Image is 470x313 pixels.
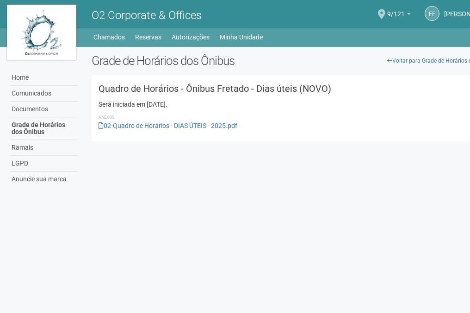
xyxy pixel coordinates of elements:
a: Autorizações [172,31,210,44]
a: Reservas [135,31,161,44]
a: 9/121 [387,12,411,19]
a: Comunicados [9,86,78,102]
a: Ramais [9,140,78,156]
a: Chamados [93,31,125,44]
span: O2 Corporate & Offices [92,9,202,22]
a: Documentos [9,102,78,117]
a: 02-Quadro de Horários - DIAS ÚTEIS - 2025.pdf [99,122,237,129]
a: Grade de Horários dos Ônibus [9,117,78,140]
a: Anuncie sua marca [9,172,78,187]
span: 9/121 [387,1,405,18]
a: Minha Unidade [220,31,263,44]
a: FF [425,6,439,21]
a: LGPD [9,156,78,172]
img: logo.jpg [7,5,76,60]
a: Home [9,70,78,86]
